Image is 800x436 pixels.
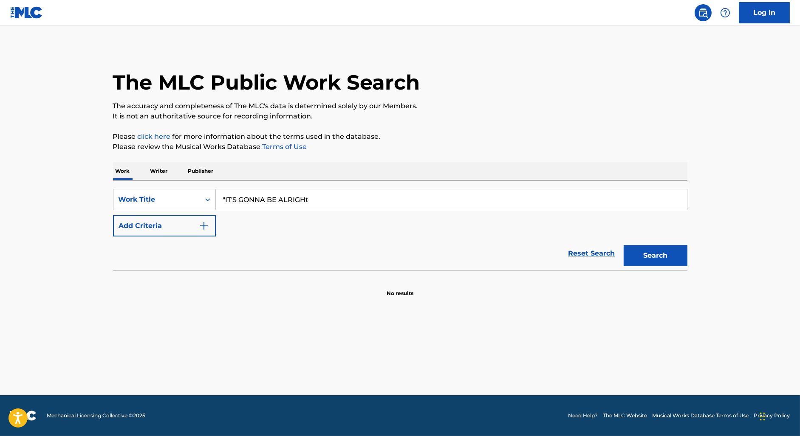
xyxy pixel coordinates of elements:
[113,111,687,121] p: It is not an authoritative source for recording information.
[113,189,687,270] form: Search Form
[261,143,307,151] a: Terms of Use
[113,101,687,111] p: The accuracy and completeness of The MLC's data is determined solely by our Members.
[113,70,420,95] h1: The MLC Public Work Search
[199,221,209,231] img: 9d2ae6d4665cec9f34b9.svg
[113,162,133,180] p: Work
[113,132,687,142] p: Please for more information about the terms used in the database.
[760,404,765,429] div: Drag
[10,6,43,19] img: MLC Logo
[564,244,619,263] a: Reset Search
[720,8,730,18] img: help
[47,412,145,419] span: Mechanical Licensing Collective © 2025
[148,162,170,180] p: Writer
[568,412,598,419] a: Need Help?
[603,412,647,419] a: The MLC Website
[754,412,790,419] a: Privacy Policy
[186,162,216,180] p: Publisher
[698,8,708,18] img: search
[739,2,790,23] a: Log In
[652,412,749,419] a: Musical Works Database Terms of Use
[119,194,195,205] div: Work Title
[10,411,37,421] img: logo
[387,279,413,297] p: No results
[138,132,171,141] a: click here
[113,142,687,152] p: Please review the Musical Works Database
[758,395,800,436] iframe: Chat Widget
[113,215,216,236] button: Add Criteria
[624,245,687,266] button: Search
[695,4,712,21] a: Public Search
[717,4,734,21] div: Help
